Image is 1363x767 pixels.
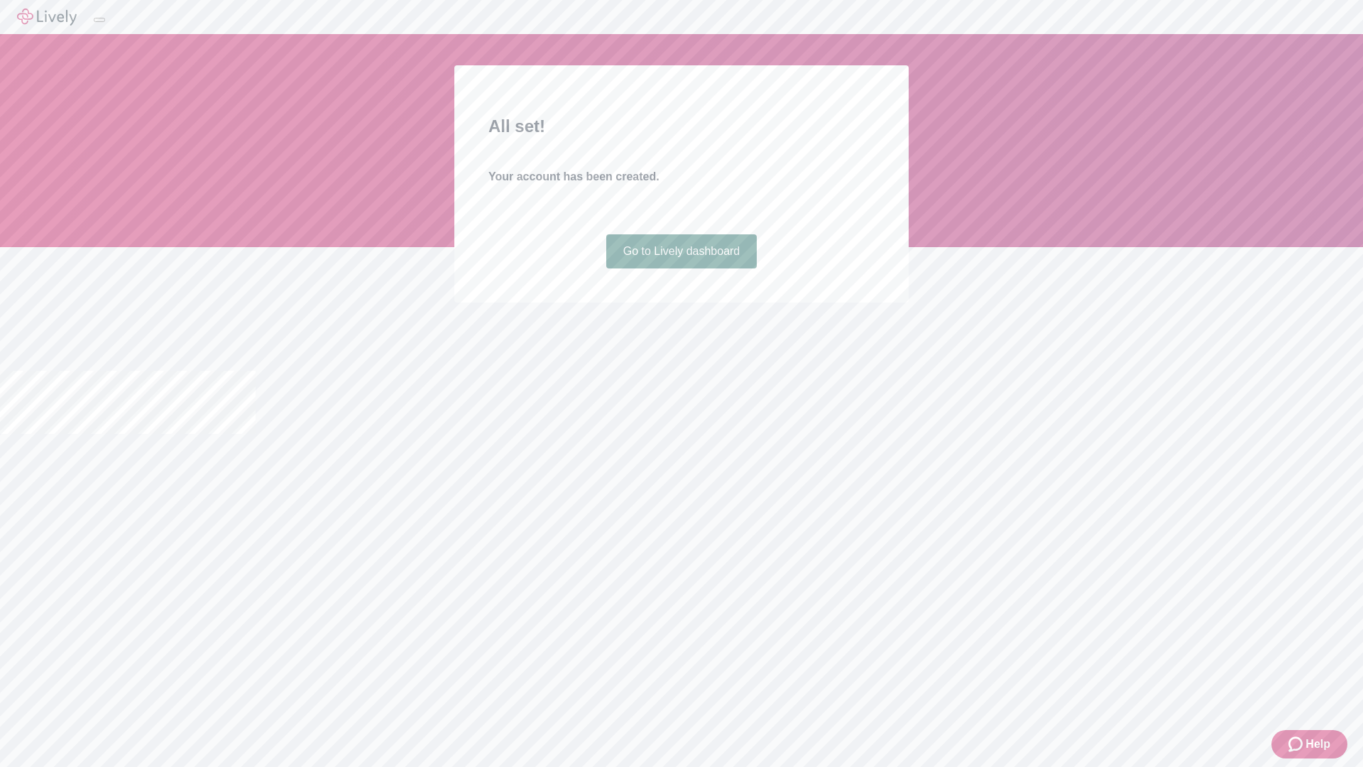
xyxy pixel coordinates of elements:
[1305,736,1330,753] span: Help
[488,168,875,185] h4: Your account has been created.
[17,9,77,26] img: Lively
[606,234,757,268] a: Go to Lively dashboard
[488,114,875,139] h2: All set!
[1271,730,1347,758] button: Zendesk support iconHelp
[94,18,105,22] button: Log out
[1288,736,1305,753] svg: Zendesk support icon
